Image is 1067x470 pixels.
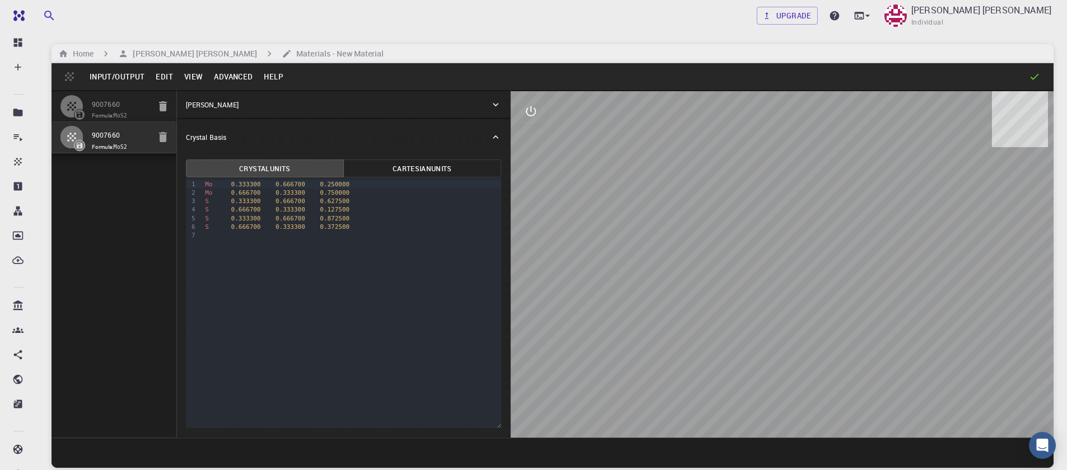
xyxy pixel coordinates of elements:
p: [PERSON_NAME] [186,100,239,110]
span: 0.666700 [276,215,305,222]
span: 0.333300 [231,215,261,222]
a: Upgrade [757,7,818,25]
span: 0.666700 [231,223,261,231]
span: S [205,206,209,213]
span: 0.666700 [231,206,261,213]
button: CartesianUnits [343,159,501,177]
h6: Materials - New Material [292,48,384,60]
button: Edit [150,68,179,86]
span: Individual [911,17,943,28]
div: Crystal Basis [177,119,510,155]
span: 0.666700 [276,181,305,188]
code: MoS2 [114,144,127,150]
button: Help [258,68,288,86]
img: Sanjay Kumar Mahla [884,4,907,27]
div: 7 [186,231,197,239]
div: 5 [186,214,197,223]
button: Advanced [208,68,258,86]
span: 0.127500 [320,206,350,213]
div: 6 [186,223,197,231]
div: [PERSON_NAME] [177,91,510,118]
span: S [205,198,209,205]
img: logo [9,10,25,21]
span: 0.333300 [276,206,305,213]
span: 0.872500 [320,215,350,222]
span: 0.750000 [320,189,350,196]
div: 4 [186,205,197,214]
div: 3 [186,197,197,205]
span: 0.333300 [276,189,305,196]
h6: Home [68,48,94,60]
code: MoS2 [114,112,127,119]
button: CrystalUnits [186,159,344,177]
span: 0.627500 [320,198,350,205]
span: 0.666700 [276,198,305,205]
button: Input/Output [84,68,150,86]
span: 0.250000 [320,181,350,188]
div: Open Intercom Messenger [1029,432,1056,459]
button: View [179,68,209,86]
p: [PERSON_NAME] [PERSON_NAME] [911,3,1051,17]
span: 0.333300 [276,223,305,231]
span: S [205,223,209,231]
span: 0.333300 [231,198,261,205]
nav: breadcrumb [56,48,386,60]
div: 2 [186,189,197,197]
span: Mo [205,181,212,188]
span: Formula: [92,143,150,152]
p: Crystal Basis [186,132,226,142]
span: 0.666700 [231,189,261,196]
span: 0.372500 [320,223,350,231]
span: S [205,215,209,222]
span: 0.333300 [231,181,261,188]
span: Mo [205,189,212,196]
div: 1 [186,180,197,189]
span: Formula: [92,111,150,120]
h6: [PERSON_NAME] [PERSON_NAME] [128,48,257,60]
